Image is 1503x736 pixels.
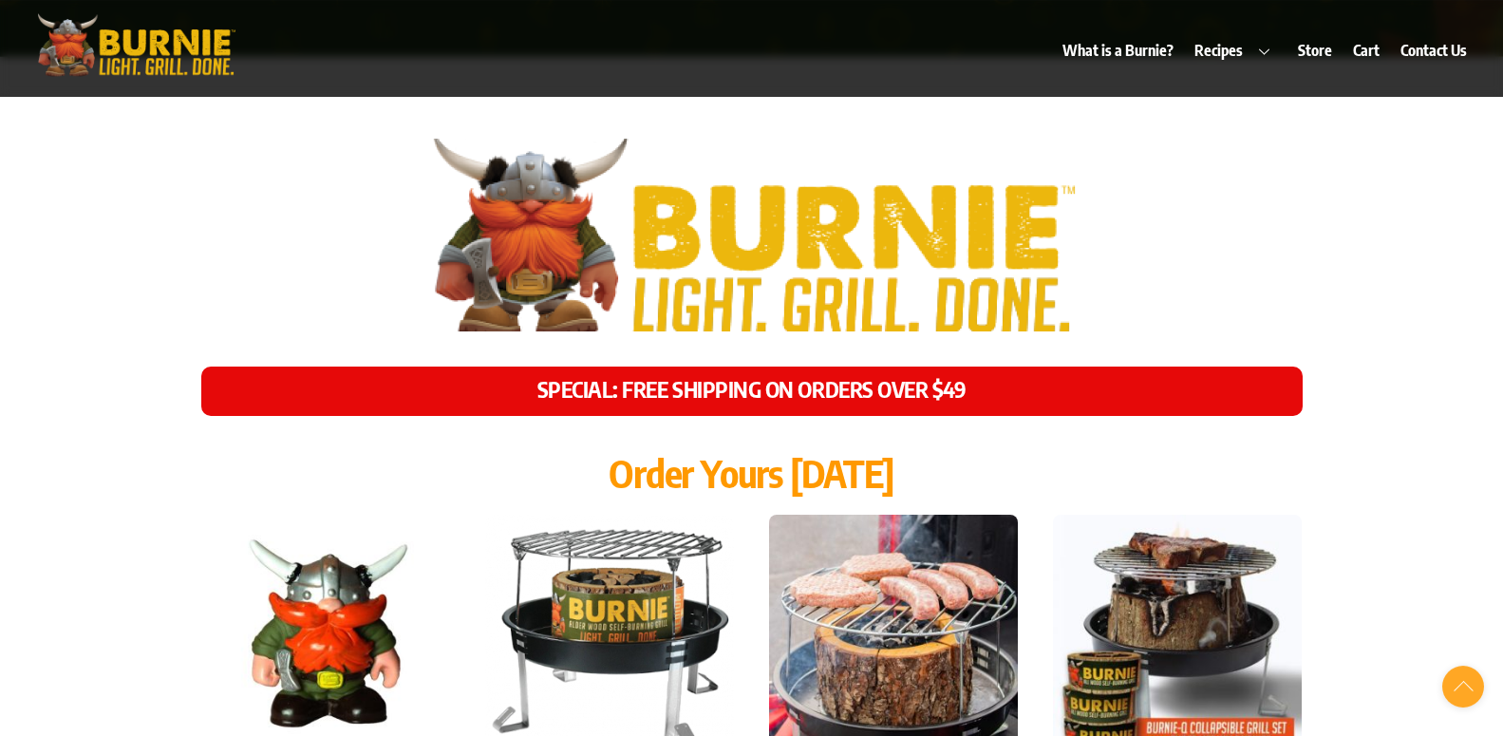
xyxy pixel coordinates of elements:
a: Cart [1344,28,1389,72]
a: What is a Burnie? [1054,28,1183,72]
a: Burnie Grill [27,54,245,86]
a: Contact Us [1392,28,1476,72]
a: Store [1288,28,1341,72]
img: burniegrill.com-logo-high-res-2020110_500px [27,9,245,81]
a: Recipes [1186,28,1287,72]
span: SPECIAL: FREE SHIPPING ON ORDERS OVER $49 [537,375,967,403]
img: burniegrill.com-logo-high-res-2020110_500px [397,139,1106,331]
span: Order Yours [DATE] [609,449,893,497]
